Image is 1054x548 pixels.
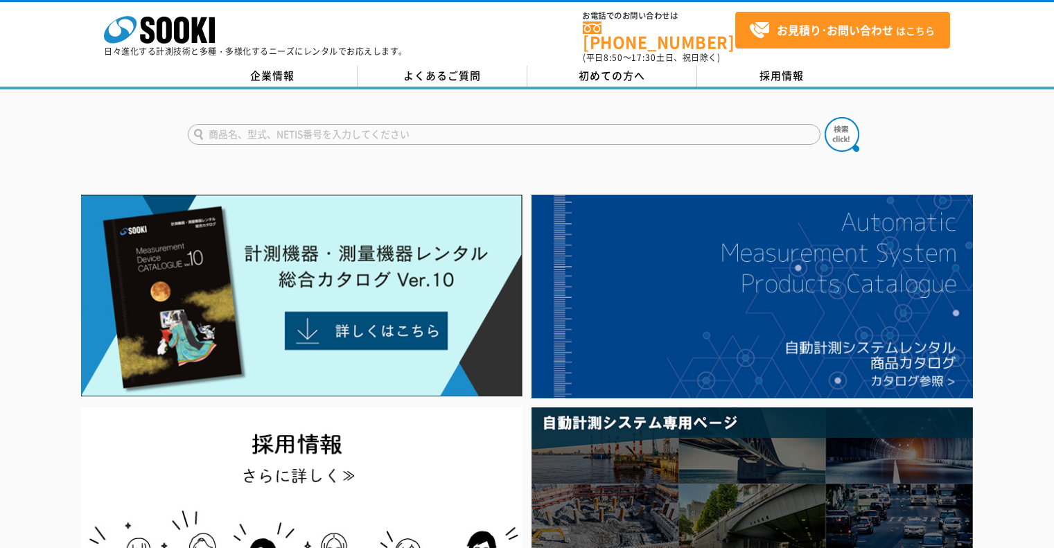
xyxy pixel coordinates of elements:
a: お見積り･お問い合わせはこちら [735,12,950,48]
a: 初めての方へ [527,66,697,87]
span: はこちら [749,20,935,41]
span: 8:50 [604,51,623,64]
span: 17:30 [631,51,656,64]
span: お電話でのお問い合わせは [583,12,735,20]
img: Catalog Ver10 [81,195,522,397]
span: (平日 ～ 土日、祝日除く) [583,51,720,64]
p: 日々進化する計測技術と多種・多様化するニーズにレンタルでお応えします。 [104,47,407,55]
a: よくあるご質問 [358,66,527,87]
img: btn_search.png [825,117,859,152]
strong: お見積り･お問い合わせ [777,21,893,38]
a: 採用情報 [697,66,867,87]
a: [PHONE_NUMBER] [583,21,735,50]
img: 自動計測システムカタログ [532,195,973,398]
input: 商品名、型式、NETIS番号を入力してください [188,124,820,145]
a: 企業情報 [188,66,358,87]
span: 初めての方へ [579,68,645,83]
